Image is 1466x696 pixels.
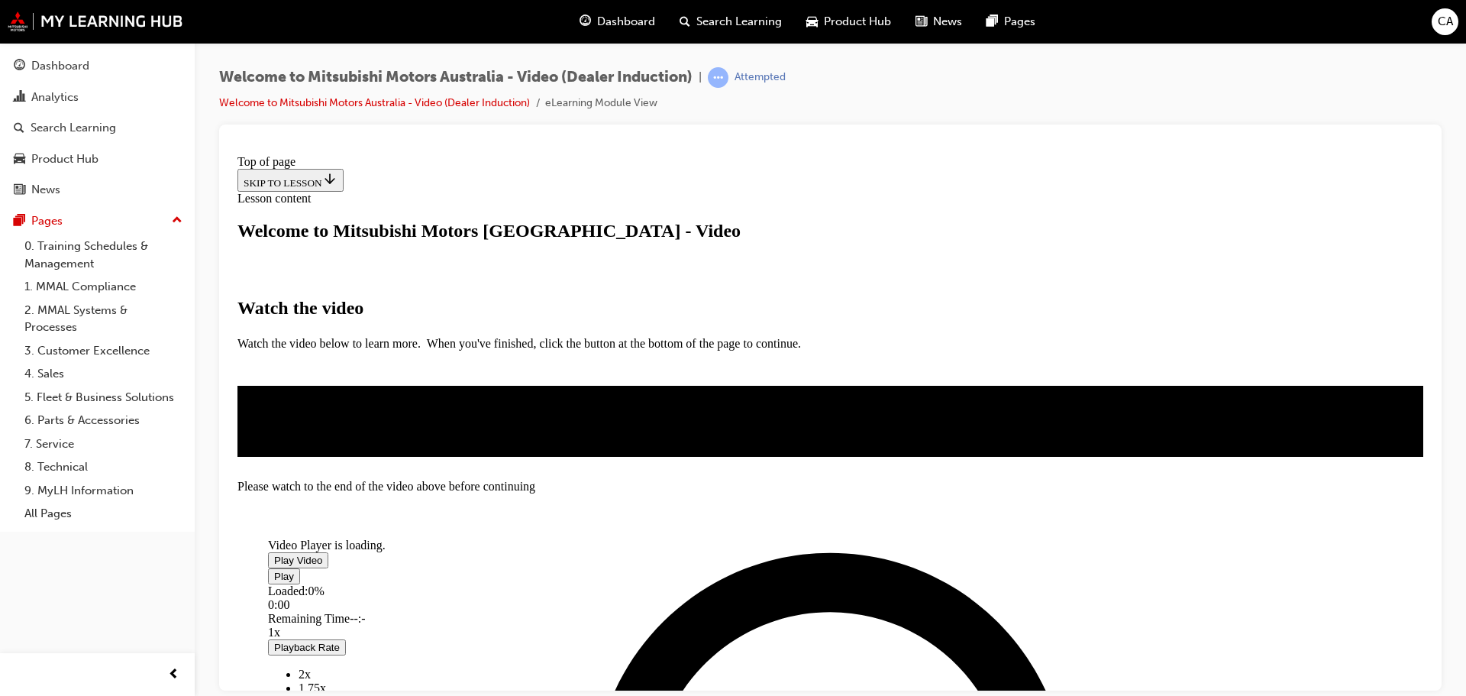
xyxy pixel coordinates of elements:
[597,13,655,31] span: Dashboard
[1438,13,1453,31] span: CA
[735,70,786,85] div: Attempted
[6,188,1192,202] p: Watch the video below to learn more. When you've finished, click the button at the bottom of the ...
[6,207,189,235] button: Pages
[6,52,189,80] a: Dashboard
[708,67,728,88] span: learningRecordVerb_ATTEMPT-icon
[915,12,927,31] span: news-icon
[31,119,116,137] div: Search Learning
[168,665,179,685] span: prev-icon
[667,6,794,37] a: search-iconSearch Learning
[14,183,25,197] span: news-icon
[6,72,1192,92] h1: Welcome to Mitsubishi Motors [GEOGRAPHIC_DATA] - Video
[696,13,782,31] span: Search Learning
[974,6,1048,37] a: pages-iconPages
[18,479,189,503] a: 9. MyLH Information
[18,299,189,339] a: 2. MMAL Systems & Processes
[6,114,189,142] a: Search Learning
[6,6,1192,20] div: Top of page
[6,149,132,169] strong: Watch the video
[545,95,657,112] li: eLearning Module View
[14,91,25,105] span: chart-icon
[6,331,1192,345] div: Please watch to the end of the video above before continuing
[1004,13,1035,31] span: Pages
[8,11,183,31] img: mmal
[567,6,667,37] a: guage-iconDashboard
[18,455,189,479] a: 8. Technical
[680,12,690,31] span: search-icon
[6,83,189,112] a: Analytics
[12,28,106,40] span: SKIP TO LESSON
[37,272,1161,273] div: Video player
[824,13,891,31] span: Product Hub
[794,6,903,37] a: car-iconProduct Hub
[31,151,98,168] div: Product Hub
[219,96,530,109] a: Welcome to Mitsubishi Motors Australia - Video (Dealer Induction)
[172,211,182,231] span: up-icon
[14,215,25,228] span: pages-icon
[18,275,189,299] a: 1. MMAL Compliance
[933,13,962,31] span: News
[6,20,112,43] button: SKIP TO LESSON
[1432,8,1458,35] button: CA
[6,145,189,173] a: Product Hub
[580,12,591,31] span: guage-icon
[18,502,189,526] a: All Pages
[18,409,189,432] a: 6. Parts & Accessories
[14,121,24,135] span: search-icon
[31,57,89,75] div: Dashboard
[18,386,189,410] a: 5. Fleet & Business Solutions
[18,362,189,386] a: 4. Sales
[6,176,189,204] a: News
[6,43,79,56] span: Lesson content
[219,69,693,86] span: Welcome to Mitsubishi Motors Australia - Video (Dealer Induction)
[31,89,79,106] div: Analytics
[31,181,60,199] div: News
[14,60,25,73] span: guage-icon
[18,339,189,363] a: 3. Customer Excellence
[986,12,998,31] span: pages-icon
[6,49,189,207] button: DashboardAnalyticsSearch LearningProduct HubNews
[14,153,25,167] span: car-icon
[31,212,63,230] div: Pages
[18,235,189,275] a: 0. Training Schedules & Management
[18,432,189,456] a: 7. Service
[903,6,974,37] a: news-iconNews
[699,69,702,86] span: |
[806,12,818,31] span: car-icon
